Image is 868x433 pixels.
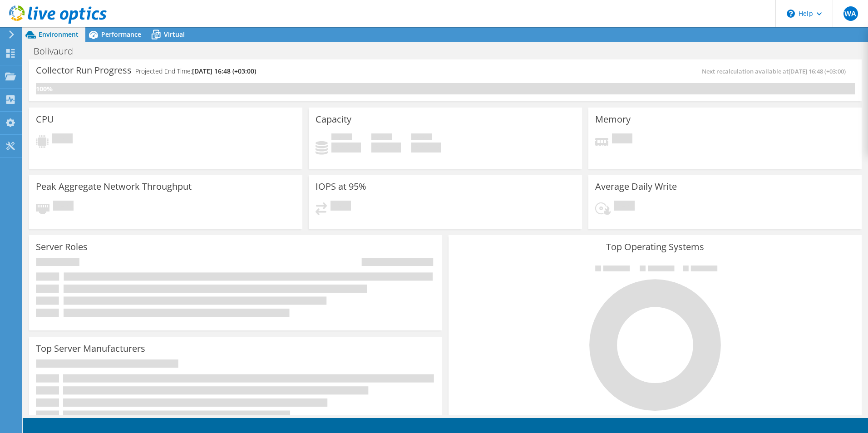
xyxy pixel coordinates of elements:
[411,143,441,153] h4: 0 GiB
[614,201,635,213] span: Pending
[331,133,352,143] span: Used
[595,182,677,192] h3: Average Daily Write
[36,182,192,192] h3: Peak Aggregate Network Throughput
[371,133,392,143] span: Free
[331,143,361,153] h4: 0 GiB
[595,114,631,124] h3: Memory
[36,242,88,252] h3: Server Roles
[411,133,432,143] span: Total
[36,114,54,124] h3: CPU
[53,201,74,213] span: Pending
[36,344,145,354] h3: Top Server Manufacturers
[52,133,73,146] span: Pending
[702,67,850,75] span: Next recalculation available at
[455,242,855,252] h3: Top Operating Systems
[164,30,185,39] span: Virtual
[135,66,256,76] h4: Projected End Time:
[192,67,256,75] span: [DATE] 16:48 (+03:00)
[843,6,858,21] span: WA
[612,133,632,146] span: Pending
[30,46,87,56] h1: Bolivaurd
[316,182,366,192] h3: IOPS at 95%
[39,30,79,39] span: Environment
[787,10,795,18] svg: \n
[101,30,141,39] span: Performance
[316,114,351,124] h3: Capacity
[330,201,351,213] span: Pending
[371,143,401,153] h4: 0 GiB
[789,67,846,75] span: [DATE] 16:48 (+03:00)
